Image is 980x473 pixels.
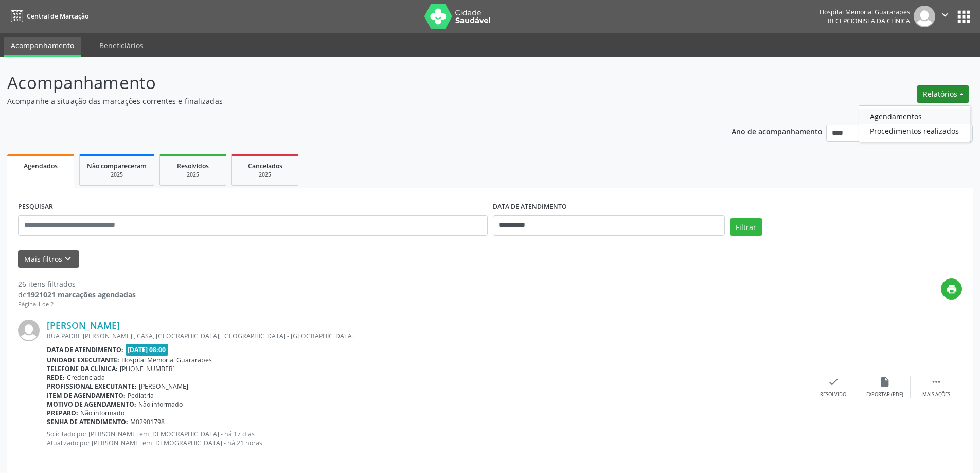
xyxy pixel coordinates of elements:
[879,376,890,388] i: insert_drive_file
[138,400,183,409] span: Não informado
[121,356,212,364] span: Hospital Memorial Guararapes
[47,320,120,331] a: [PERSON_NAME]
[27,290,136,300] strong: 1921021 marcações agendadas
[859,124,970,138] a: Procedimentos realizados
[139,382,188,391] span: [PERSON_NAME]
[18,289,136,300] div: de
[47,373,65,382] b: Rede:
[819,8,910,16] div: Hospital Memorial Guararapes
[62,253,74,265] i: keyboard_arrow_down
[18,250,79,268] button: Mais filtroskeyboard_arrow_down
[130,417,165,426] span: M02901798
[7,8,88,25] a: Central de Marcação
[935,6,955,27] button: 
[18,320,40,341] img: img
[47,382,137,391] b: Profissional executante:
[87,162,147,170] span: Não compareceram
[939,9,951,21] i: 
[859,109,970,124] a: Agendamentos
[922,391,950,398] div: Mais ações
[732,125,823,137] p: Ano de acompanhamento
[859,105,970,142] ul: Relatórios
[80,409,124,417] span: Não informado
[917,85,969,103] button: Relatórios
[18,300,136,309] div: Página 1 de 2
[866,391,903,398] div: Exportar (PDF)
[828,16,910,25] span: Recepcionista da clínica
[92,37,151,55] a: Beneficiários
[128,391,154,400] span: Pediatria
[47,417,128,426] b: Senha de atendimento:
[167,171,219,179] div: 2025
[47,400,136,409] b: Motivo de agendamento:
[955,8,973,26] button: apps
[47,356,119,364] b: Unidade executante:
[27,12,88,21] span: Central de Marcação
[493,199,567,215] label: DATA DE ATENDIMENTO
[18,199,53,215] label: PESQUISAR
[931,376,942,388] i: 
[126,344,169,356] span: [DATE] 08:00
[946,284,957,295] i: print
[828,376,839,388] i: check
[24,162,58,170] span: Agendados
[47,391,126,400] b: Item de agendamento:
[4,37,81,57] a: Acompanhamento
[120,364,175,373] span: [PHONE_NUMBER]
[47,364,118,373] b: Telefone da clínica:
[47,345,123,354] b: Data de atendimento:
[177,162,209,170] span: Resolvidos
[7,70,683,96] p: Acompanhamento
[941,278,962,300] button: print
[87,171,147,179] div: 2025
[914,6,935,27] img: img
[47,409,78,417] b: Preparo:
[820,391,846,398] div: Resolvido
[730,218,762,236] button: Filtrar
[47,331,808,340] div: RUA PADRE [PERSON_NAME] , CASA, [GEOGRAPHIC_DATA], [GEOGRAPHIC_DATA] - [GEOGRAPHIC_DATA]
[239,171,291,179] div: 2025
[67,373,105,382] span: Credenciada
[47,430,808,447] p: Solicitado por [PERSON_NAME] em [DEMOGRAPHIC_DATA] - há 17 dias Atualizado por [PERSON_NAME] em [...
[18,278,136,289] div: 26 itens filtrados
[248,162,282,170] span: Cancelados
[7,96,683,107] p: Acompanhe a situação das marcações correntes e finalizadas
